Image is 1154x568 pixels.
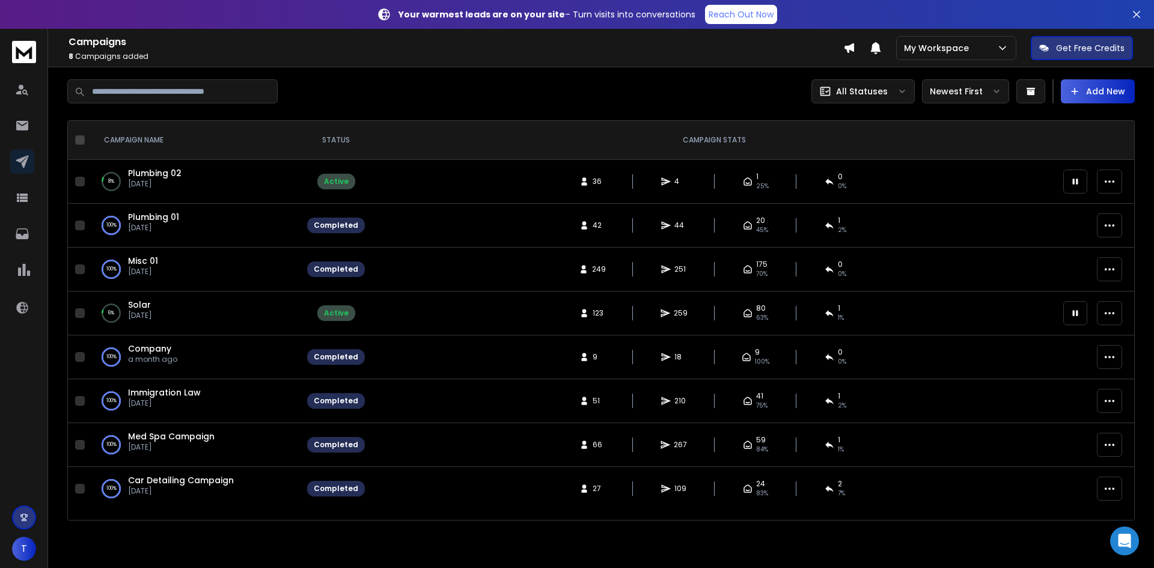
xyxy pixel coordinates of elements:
[1031,36,1133,60] button: Get Free Credits
[756,216,765,225] span: 20
[128,311,152,320] p: [DATE]
[128,267,158,276] p: [DATE]
[593,221,605,230] span: 42
[128,179,182,189] p: [DATE]
[838,182,846,191] span: 0 %
[838,347,843,357] span: 0
[314,352,358,362] div: Completed
[756,269,768,279] span: 70 %
[128,430,215,442] a: Med Spa Campaign
[756,172,759,182] span: 1
[90,204,300,248] td: 100%Plumbing 01[DATE]
[838,357,846,367] span: 0 %
[593,308,605,318] span: 123
[838,435,840,445] span: 1
[128,167,182,179] a: Plumbing 02
[756,435,766,445] span: 59
[1110,527,1139,555] div: Open Intercom Messenger
[593,440,605,450] span: 66
[674,308,688,318] span: 259
[755,357,769,367] span: 100 %
[838,445,844,454] span: 1 %
[592,264,606,274] span: 249
[674,352,686,362] span: 18
[12,41,36,63] img: logo
[324,308,349,318] div: Active
[756,313,768,323] span: 63 %
[314,484,358,493] div: Completed
[593,396,605,406] span: 51
[128,343,171,355] a: Company
[90,335,300,379] td: 100%Companya month ago
[398,8,695,20] p: – Turn visits into conversations
[108,307,114,319] p: 6 %
[90,292,300,335] td: 6%Solar[DATE]
[755,347,760,357] span: 9
[314,221,358,230] div: Completed
[300,121,372,160] th: STATUS
[128,442,215,452] p: [DATE]
[756,489,768,498] span: 83 %
[674,484,686,493] span: 109
[838,401,846,411] span: 2 %
[69,35,843,49] h1: Campaigns
[69,52,843,61] p: Campaigns added
[128,386,201,399] a: Immigration Law
[756,445,768,454] span: 84 %
[106,351,117,363] p: 100 %
[12,537,36,561] button: T
[838,304,840,313] span: 1
[128,255,158,267] a: Misc 01
[838,391,840,401] span: 1
[90,121,300,160] th: CAMPAIGN NAME
[90,423,300,467] td: 100%Med Spa Campaign[DATE]
[838,172,843,182] span: 0
[705,5,777,24] a: Reach Out Now
[1056,42,1125,54] p: Get Free Credits
[838,260,843,269] span: 0
[838,216,840,225] span: 1
[836,85,888,97] p: All Statuses
[756,225,768,235] span: 45 %
[838,313,844,323] span: 1 %
[128,486,234,496] p: [DATE]
[674,396,686,406] span: 210
[593,177,605,186] span: 36
[128,211,179,223] span: Plumbing 01
[756,391,763,401] span: 41
[324,177,349,186] div: Active
[674,440,687,450] span: 267
[398,8,565,20] strong: Your warmest leads are on your site
[90,248,300,292] td: 100%Misc 01[DATE]
[314,264,358,274] div: Completed
[128,223,179,233] p: [DATE]
[593,484,605,493] span: 27
[106,263,117,275] p: 100 %
[314,440,358,450] div: Completed
[1061,79,1135,103] button: Add New
[838,489,845,498] span: 7 %
[128,299,151,311] a: Solar
[69,51,73,61] span: 8
[128,474,234,486] a: Car Detailing Campaign
[904,42,974,54] p: My Workspace
[709,8,774,20] p: Reach Out Now
[674,177,686,186] span: 4
[372,121,1056,160] th: CAMPAIGN STATS
[674,264,686,274] span: 251
[106,219,117,231] p: 100 %
[756,479,765,489] span: 24
[106,483,117,495] p: 100 %
[128,399,201,408] p: [DATE]
[674,221,686,230] span: 44
[593,352,605,362] span: 9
